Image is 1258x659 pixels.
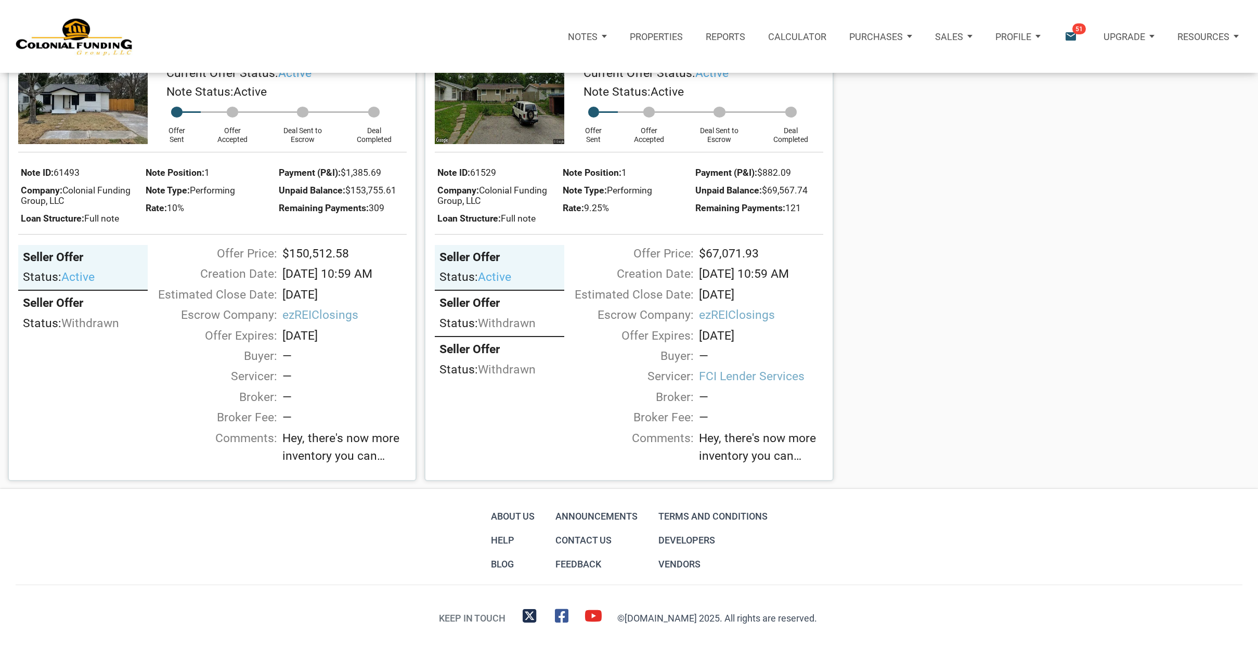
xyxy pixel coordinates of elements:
[935,31,963,42] p: Sales
[699,368,823,385] span: FCI Lender Services
[23,270,61,284] span: Status:
[84,213,119,224] span: Full note
[142,306,277,324] div: Escrow Company:
[849,31,903,42] p: Purchases
[838,14,924,59] a: Purchases
[142,409,277,427] div: Broker Fee:
[439,363,478,377] span: Status:
[694,245,828,263] div: $67,071.93
[437,185,547,206] span: Colonial Funding Group, LLC
[656,528,770,552] a: Developers
[61,316,119,330] span: withdrawn
[153,118,201,144] div: Offer Sent
[1166,14,1250,59] a: Resources
[559,368,694,385] div: Servicer:
[439,342,560,357] div: Seller Offer
[488,528,537,552] a: Help
[694,265,828,283] div: [DATE] 10:59 AM
[695,66,729,80] span: active
[568,31,598,42] p: Notes
[142,245,277,263] div: Offer Price:
[630,31,683,42] p: Properties
[146,203,167,213] span: Rate:
[277,245,412,263] div: $150,512.58
[583,66,695,80] span: Current Offer Status:
[439,316,478,330] span: Status:
[437,185,479,196] span: Company:
[699,306,823,324] span: ezREIClosings
[439,270,478,284] span: Status:
[341,167,381,178] span: $1,385.69
[924,14,984,59] a: Sales
[699,410,708,424] span: —
[559,265,694,283] div: Creation Date:
[21,185,131,206] span: Colonial Funding Group, LLC
[142,389,277,406] div: Broker:
[437,167,470,178] span: Note ID:
[556,18,618,55] button: Notes
[656,505,770,528] a: Terms and conditions
[559,286,694,304] div: Estimated Close Date:
[279,185,345,196] span: Unpaid Balance:
[762,185,808,196] span: $69,567.74
[501,213,536,224] span: Full note
[617,609,817,628] div: ©[DOMAIN_NAME] 2025. All rights are reserved.
[478,316,536,330] span: withdrawn
[695,167,757,178] span: Payment (P&I):
[142,430,277,471] div: Comments:
[142,347,277,365] div: Buyer:
[1092,18,1166,55] button: Upgrade
[478,363,536,377] span: withdrawn
[167,203,184,213] span: 10%
[838,18,924,55] button: Purchases
[559,347,694,365] div: Buyer:
[1064,30,1078,44] i: email
[470,167,496,178] span: 61529
[1166,18,1250,55] button: Resources
[584,203,609,213] span: 9.25%
[699,430,823,466] span: Hey, there's now more inventory you can check out, with something for pretty much any investing s...
[16,17,134,56] img: NoteUnlimited
[563,185,607,196] span: Note Type:
[1092,14,1166,59] a: Upgrade
[277,327,412,345] div: [DATE]
[282,410,292,424] span: —
[984,14,1052,59] a: Profile
[142,368,277,385] div: Servicer:
[1072,23,1086,34] span: 51
[556,14,618,59] a: Notes
[618,118,681,144] div: Offer Accepted
[694,286,828,304] div: [DATE]
[439,250,560,265] div: Seller Offer
[706,31,745,42] p: Reports
[282,368,407,385] div: —
[656,552,770,576] a: Vendors
[569,118,618,144] div: Offer Sent
[563,203,584,213] span: Rate:
[488,552,537,576] a: Blog
[694,14,757,59] button: Reports
[142,265,277,283] div: Creation Date:
[559,389,694,406] div: Broker:
[282,306,407,324] span: ezREIClosings
[21,213,84,224] span: Loan Structure:
[757,14,838,59] a: Calculator
[621,167,627,178] span: 1
[282,347,407,365] div: —
[21,185,62,196] span: Company:
[607,185,652,196] span: Performing
[277,286,412,304] div: [DATE]
[651,85,684,99] span: Active
[924,18,984,55] button: Sales
[282,389,407,406] div: —
[757,167,791,178] span: $882.09
[146,185,190,196] span: Note Type:
[618,14,694,59] a: Properties
[61,270,95,284] span: active
[437,213,501,224] span: Loan Structure:
[369,203,384,213] span: 309
[23,316,61,330] span: Status:
[681,118,758,144] div: Deal Sent to Escrow
[439,295,560,311] div: Seller Offer
[699,389,823,406] div: —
